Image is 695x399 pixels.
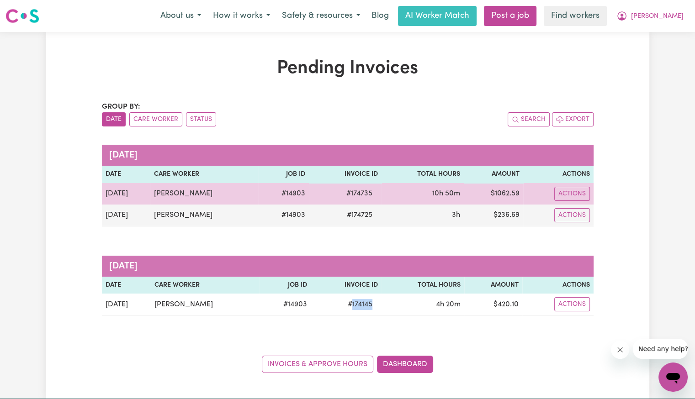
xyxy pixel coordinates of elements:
[554,208,590,222] button: Actions
[5,8,39,24] img: Careseekers logo
[102,277,151,294] th: Date
[102,294,151,315] td: [DATE]
[150,183,258,205] td: [PERSON_NAME]
[129,112,182,126] button: sort invoices by care worker
[259,277,310,294] th: Job ID
[258,166,309,183] th: Job ID
[554,187,590,201] button: Actions
[102,256,594,277] caption: [DATE]
[610,6,690,26] button: My Account
[186,112,216,126] button: sort invoices by paid status
[102,103,140,110] span: Group by:
[341,188,378,199] span: # 174735
[464,166,523,183] th: Amount
[341,210,378,220] span: # 174725
[151,277,260,294] th: Care Worker
[464,183,523,205] td: $ 1062.59
[631,11,684,21] span: [PERSON_NAME]
[382,166,464,183] th: Total Hours
[154,6,207,26] button: About us
[102,205,150,226] td: [DATE]
[436,301,461,308] span: 4 hours 20 minutes
[102,166,150,183] th: Date
[658,362,688,392] iframe: Button to launch messaging window
[552,112,594,126] button: Export
[522,277,593,294] th: Actions
[508,112,550,126] button: Search
[382,277,465,294] th: Total Hours
[150,205,258,226] td: [PERSON_NAME]
[366,6,394,26] a: Blog
[377,356,433,373] a: Dashboard
[464,277,522,294] th: Amount
[259,294,310,315] td: # 14903
[207,6,276,26] button: How it works
[554,297,590,311] button: Actions
[5,6,55,14] span: Need any help?
[432,190,460,197] span: 10 hours 50 minutes
[150,166,258,183] th: Care Worker
[258,205,309,226] td: # 14903
[276,6,366,26] button: Safety & resources
[633,339,688,359] iframe: Message from company
[309,166,382,183] th: Invoice ID
[311,277,382,294] th: Invoice ID
[102,58,594,79] h1: Pending Invoices
[523,166,594,183] th: Actions
[611,341,629,359] iframe: Close message
[464,294,522,315] td: $ 420.10
[102,145,594,166] caption: [DATE]
[452,211,460,219] span: 3 hours
[102,112,126,126] button: sort invoices by date
[464,205,523,226] td: $ 236.69
[484,6,536,26] a: Post a job
[544,6,607,26] a: Find workers
[5,5,39,26] a: Careseekers logo
[258,183,309,205] td: # 14903
[102,183,150,205] td: [DATE]
[398,6,477,26] a: AI Worker Match
[262,356,373,373] a: Invoices & Approve Hours
[342,299,378,310] span: # 174145
[151,294,260,315] td: [PERSON_NAME]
